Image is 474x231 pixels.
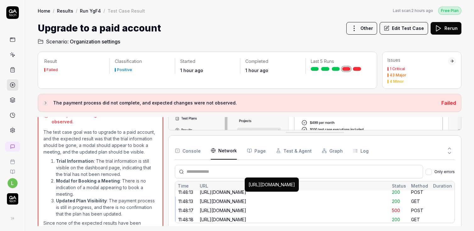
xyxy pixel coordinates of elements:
div: POST [409,188,431,197]
time: 11:48:18 [178,217,193,222]
div: GET [409,215,431,224]
a: New conversation [5,142,20,152]
div: Issues [388,57,448,63]
button: l [8,178,18,188]
img: QA Tech Logo [7,193,18,205]
div: 4 Minor [390,80,404,83]
span: 200 [392,189,400,195]
div: / [53,8,54,14]
a: Home [38,8,50,14]
p: Started [180,58,235,65]
time: 2 hours ago [411,8,433,13]
button: Last scan:2 hours ago [393,8,433,14]
p: Classification [115,58,170,65]
a: Scenario:Organization settings [38,38,120,45]
div: / [76,8,77,14]
strong: Modal for Booking a Meeting [56,178,120,183]
li: : There is no indication of a modal appearing to book a meeting. [56,177,158,197]
div: 43 Major [390,73,406,77]
a: Results [57,8,73,14]
button: Rerun [431,22,461,35]
time: 1 hour ago [245,68,268,73]
span: Scenario: [45,38,69,45]
button: The payment process did not complete, and expected changes were not observed. [43,99,436,107]
span: Only errors [434,169,455,175]
div: [URL][DOMAIN_NAME] [200,198,387,205]
p: Result [44,58,104,65]
span: 500 [392,208,400,213]
button: QA Tech Logo [3,188,22,206]
div: [URL][DOMAIN_NAME] [248,181,295,188]
div: [URL][DOMAIN_NAME] [200,216,387,223]
div: Time [175,181,197,190]
time: 1 hour ago [180,68,203,73]
div: 1 Critical [390,67,405,71]
div: Method [409,181,431,190]
button: Network [211,142,237,160]
p: The test case goal was to upgrade to a paid account, and the expected result was that the trial i... [43,129,158,155]
button: Edit Test Case [380,22,428,35]
span: Last scan: [393,8,433,14]
button: Graph [322,142,343,160]
h1: Upgrade to a paid account [38,21,161,35]
div: Free Plan [438,7,461,15]
time: 11:48:17 [178,208,193,213]
a: Run YgF4 [80,8,101,14]
div: GET [409,197,431,206]
button: Page [247,142,266,160]
div: URL [197,181,389,190]
strong: Trial Information [56,158,94,164]
div: POST [409,206,431,215]
span: Organization settings [70,38,120,45]
div: Test Case Result [108,8,145,14]
time: 11:48:13 [178,189,193,195]
li: : The trial information is still visible on the dashboard page, indicating that the trial has not... [56,158,158,177]
div: Failed [47,68,58,72]
button: Console [175,142,201,160]
div: Duration [431,181,454,190]
h3: The payment process did not complete, and expected changes were not observed. [53,99,436,107]
a: Documentation [3,164,22,174]
li: : The payment process is still in progress, and there is no confirmation that the plan has been u... [56,197,158,217]
div: Positive [117,68,132,72]
time: 11:48:13 [178,199,193,204]
p: Completed [245,58,300,65]
div: [URL][DOMAIN_NAME] [200,207,387,214]
button: Test & Agent [276,142,312,160]
button: Other [346,22,377,35]
span: Failed [441,100,456,106]
span: 200 [392,199,400,204]
p: Last 5 Runs [311,58,365,65]
div: Status [389,181,409,190]
span: 200 [392,217,400,222]
button: Free Plan [438,6,461,15]
div: / [103,8,105,14]
button: Log [353,142,369,160]
strong: Updated Plan Visibility [56,198,107,203]
div: [URL][DOMAIN_NAME] [200,189,387,195]
button: Only errors [426,169,432,175]
a: Book a call with us [3,154,22,164]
